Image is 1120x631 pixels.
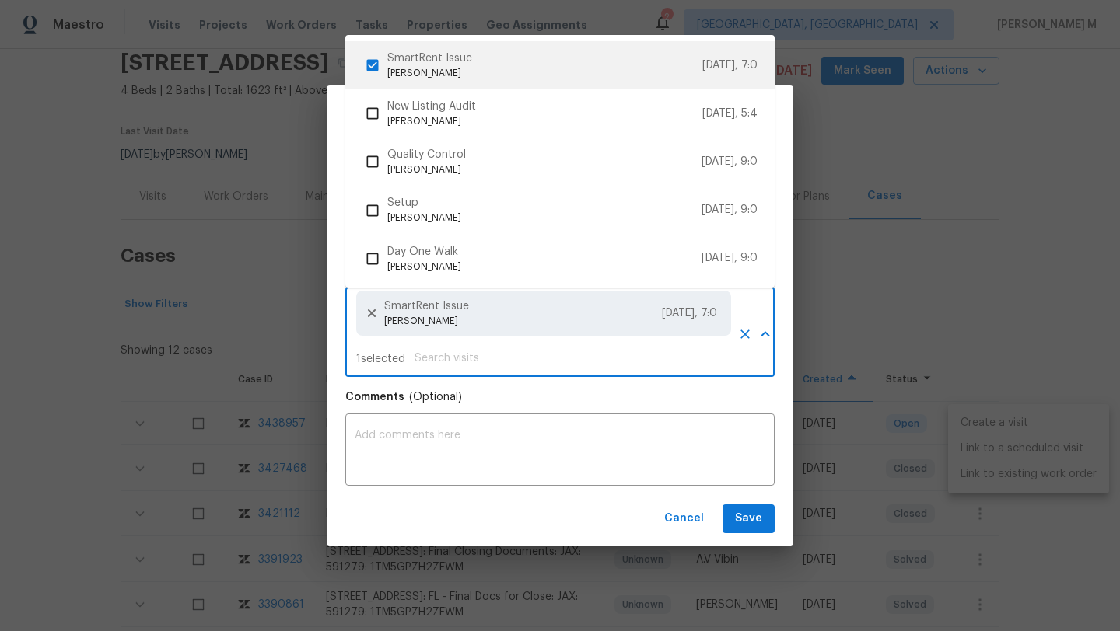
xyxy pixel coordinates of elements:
[387,67,702,80] p: [PERSON_NAME]
[345,389,404,405] span: Comments
[723,504,775,533] button: Save
[384,315,662,328] p: [PERSON_NAME]
[387,51,702,67] span: SmartRent Issue
[387,147,702,163] span: Quality Control
[387,115,702,128] p: [PERSON_NAME]
[356,353,405,366] span: 1 selected
[735,509,762,528] span: Save
[387,195,702,211] span: Setup
[702,156,758,167] span: [DATE], 9:0
[658,504,710,533] button: Cancel
[702,60,758,71] span: [DATE], 7:0
[662,308,717,319] span: [DATE], 7:0
[734,323,756,345] button: Clear
[664,509,704,528] span: Cancel
[702,108,758,119] span: [DATE], 5:4
[405,340,731,377] input: Search visits
[387,260,702,274] p: [PERSON_NAME]
[409,389,462,417] span: (Optional)
[387,99,702,115] span: New Listing Audit
[387,244,702,260] span: Day One Walk
[387,163,702,176] p: [PERSON_NAME]
[387,211,702,225] p: [PERSON_NAME]
[754,323,776,345] button: Close
[384,298,662,315] span: SmartRent Issue
[702,204,758,215] span: [DATE], 9:0
[702,253,758,263] span: [DATE], 9:0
